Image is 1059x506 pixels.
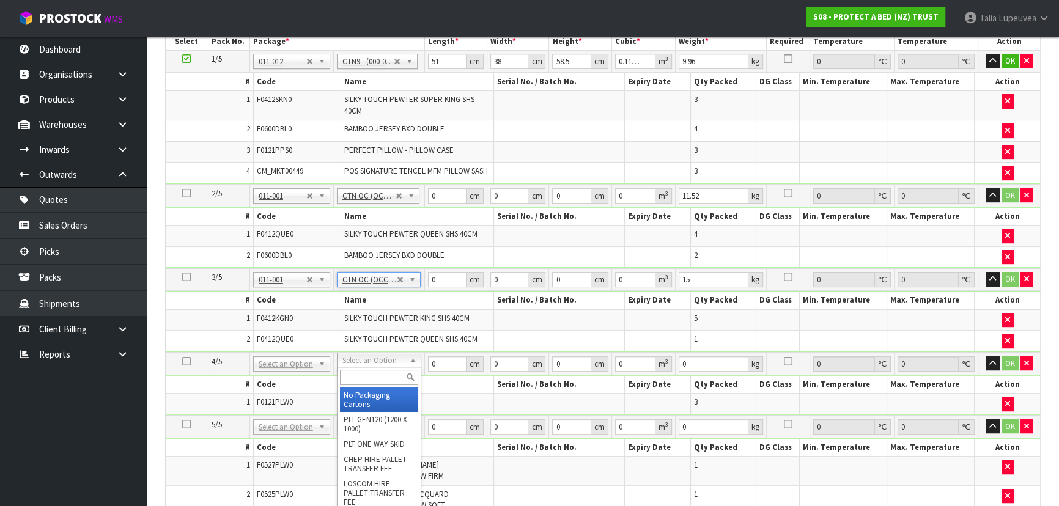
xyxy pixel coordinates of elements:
span: Select an Option [259,357,314,372]
span: F0600DBL0 [257,250,292,260]
span: 011-001 [259,273,306,287]
div: m [655,419,672,435]
th: Max. Temperature [887,439,975,457]
th: DG Class [756,291,800,309]
img: cube-alt.png [18,10,34,26]
th: DG Class [756,376,800,394]
span: 3 [694,397,698,407]
li: PLT GEN120 (1200 X 1000) [340,412,418,436]
button: OK [1002,272,1019,287]
th: DG Class [756,73,800,91]
span: 1 [246,313,250,323]
div: cm [591,419,608,435]
li: PLT ONE WAY SKID [340,436,418,452]
span: F0600DBL0 [257,123,292,134]
th: Code [253,376,341,394]
sup: 3 [665,55,668,63]
span: 1 [246,397,250,407]
th: # [166,439,253,457]
th: Serial No. / Batch No. [493,376,625,394]
div: m [655,54,672,69]
div: kg [748,272,763,287]
li: No Packaging Cartons [340,387,418,412]
div: m [655,356,672,372]
div: ℃ [875,54,891,69]
small: WMS [104,13,123,25]
th: Min. Temperature [800,439,887,457]
th: Action [975,376,1040,394]
sup: 3 [665,189,668,197]
th: Action [975,73,1040,91]
span: F0412QUE0 [257,334,293,344]
span: ProStock [39,10,101,26]
span: 2 [694,250,698,260]
th: # [166,73,253,91]
span: CTN9 - (000-09NI) 510 X 380 X 585 [342,54,394,69]
div: kg [748,356,763,372]
span: Lupeuvea [998,12,1036,24]
th: DG Class [756,439,800,457]
div: ℃ [875,188,891,204]
span: 1 [246,229,250,239]
div: kg [748,188,763,204]
span: CTN OC (OCCASIONAL) [342,273,397,287]
a: S08 - PROTECT A BED (NZ) TRUST [806,7,945,27]
span: F0525PLW0 [257,489,293,499]
span: PERFECT PILLOW - PILLOW CASE [344,145,454,155]
th: Max. Temperature [887,73,975,91]
button: OK [1002,356,1019,371]
span: 5 [694,313,698,323]
th: Action [975,291,1040,309]
th: Expiry Date [625,439,690,457]
div: cm [467,419,484,435]
div: kg [748,54,763,69]
span: Talia [980,12,997,24]
th: Name [341,73,493,91]
th: Max. Temperature [887,291,975,309]
th: Serial No. / Batch No. [493,208,625,226]
div: ℃ [875,356,891,372]
span: F0412KGN0 [257,313,293,323]
th: Code [253,208,341,226]
span: F0121PPS0 [257,145,292,155]
span: 011-001 [259,189,306,204]
th: Serial No. / Batch No. [493,73,625,91]
div: cm [591,54,608,69]
span: 1 [246,460,250,470]
th: DG Class [756,208,800,226]
div: cm [467,54,484,69]
th: Expiry Date [625,291,690,309]
span: 011-012 [259,54,306,69]
th: Qty Packed [690,208,756,226]
th: Serial No. / Batch No. [493,439,625,457]
div: cm [528,188,545,204]
span: BAMBOO JERSEY BXD DOUBLE [344,250,445,260]
span: SILKY TOUCH PEWTER QUEEN SHS 40CM [344,229,478,239]
span: 2/5 [212,188,222,199]
span: F0121PLW0 [257,397,293,407]
strong: S08 - PROTECT A BED (NZ) TRUST [813,12,939,22]
div: m [655,272,672,287]
span: 4 [694,123,698,134]
span: POS SIGNATURE TENCEL MFM PILLOW SASH [344,166,488,176]
li: CHEP HIRE PALLET TRANSFER FEE [340,452,418,476]
span: 1 [694,334,698,344]
span: 4 [694,229,698,239]
span: SILKY TOUCH PEWTER KING SHS 40CM [344,313,470,323]
sup: 3 [665,358,668,365]
span: 4/5 [212,356,222,367]
th: # [166,376,253,394]
th: Expiry Date [625,208,690,226]
div: cm [528,419,545,435]
button: OK [1002,188,1019,203]
th: Expiry Date [625,376,690,394]
th: Qty Packed [690,291,756,309]
th: Max. Temperature [887,376,975,394]
span: SILKY TOUCH PEWTER QUEEN SHS 40CM [344,334,478,344]
div: cm [591,356,608,372]
div: ℃ [959,54,975,69]
span: 3 [694,166,698,176]
th: Code [253,439,341,457]
div: ℃ [959,419,975,435]
div: ℃ [959,188,975,204]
